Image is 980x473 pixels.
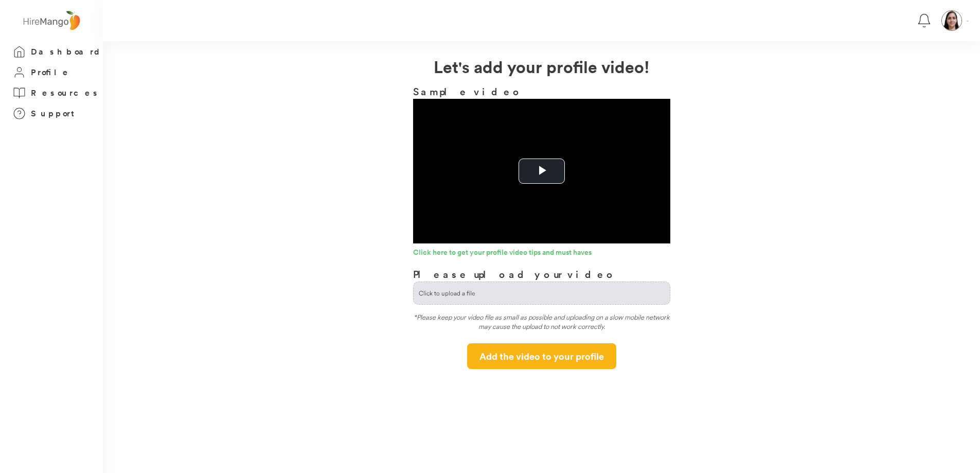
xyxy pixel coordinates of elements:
[31,45,103,58] h3: Dashboard
[103,54,980,79] h2: Let's add your profile video!
[413,84,670,99] h3: Sample video
[413,99,670,243] div: Video Player
[20,9,83,33] img: logo%20-%20hiremango%20gray.png
[413,267,616,282] h3: Please upload your video
[31,86,100,99] h3: Resources
[413,312,670,336] div: *Please keep your video file as small as possible and uploading on a slow mobile network may caus...
[967,21,969,22] img: Vector
[467,343,616,369] button: Add the video to your profile
[31,107,79,120] h3: Support
[413,249,670,259] a: Click here to get your profile video tips and must haves
[942,11,961,30] img: 1740184081382
[31,66,71,79] h3: Profile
